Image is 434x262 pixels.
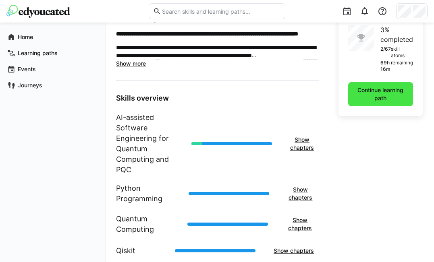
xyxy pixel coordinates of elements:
[116,94,319,103] h3: Skills overview
[285,132,319,156] button: Show chapters
[272,247,315,255] span: Show chapters
[116,60,146,67] span: Show more
[348,82,413,106] button: Continue learning path
[161,8,281,15] input: Search skills and learning paths…
[281,212,319,236] button: Show chapters
[116,112,185,175] h1: AI-assisted Software Engineering for Quantum Computing and PQC
[116,183,182,204] h1: Python Programming
[380,46,391,59] p: 2/67
[380,25,413,44] p: 3% completed
[286,186,315,202] span: Show chapters
[391,60,413,72] p: remaining
[268,243,319,259] button: Show chapters
[282,182,319,206] button: Show chapters
[116,245,135,256] h1: Qiskit
[116,214,181,235] h1: Quantum Computing
[391,46,413,59] p: skill atoms
[352,86,409,102] span: Continue learning path
[380,60,391,72] p: 69h 16m
[285,216,315,232] span: Show chapters
[289,136,315,152] span: Show chapters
